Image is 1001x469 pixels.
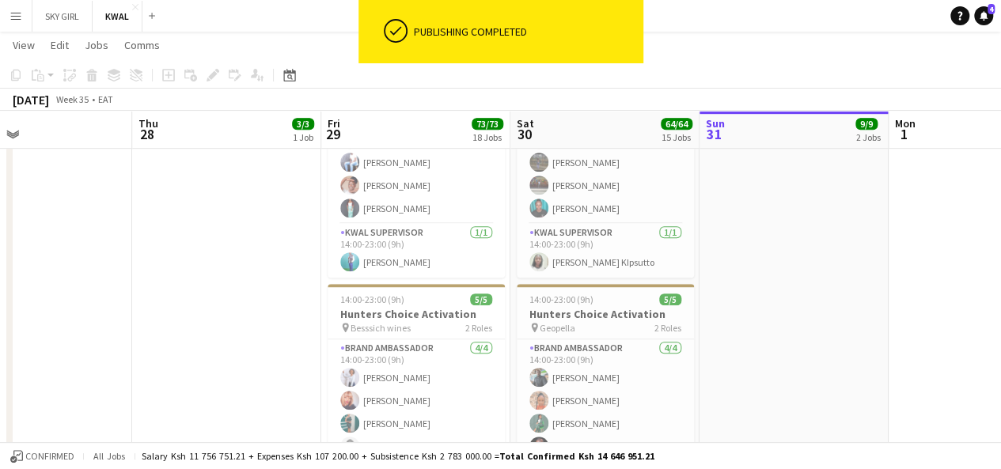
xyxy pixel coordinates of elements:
[78,35,115,55] a: Jobs
[988,4,995,14] span: 4
[51,38,69,52] span: Edit
[328,46,505,278] app-job-card: 14:00-23:00 (9h)5/5Hunters Choice Activation Base 3 lodwar2 RolesBrand Ambassador4/414:00-23:00 (...
[472,131,502,143] div: 18 Jobs
[654,322,681,334] span: 2 Roles
[662,131,692,143] div: 15 Jobs
[325,125,340,143] span: 29
[25,451,74,462] span: Confirmed
[340,293,404,305] span: 14:00-23:00 (9h)
[90,450,128,462] span: All jobs
[499,450,654,462] span: Total Confirmed Ksh 14 646 951.21
[893,125,916,143] span: 1
[659,293,681,305] span: 5/5
[529,293,593,305] span: 14:00-23:00 (9h)
[517,224,694,278] app-card-role: KWAL SUPERVISOR1/114:00-23:00 (9h)[PERSON_NAME] KIpsutto
[855,118,878,130] span: 9/9
[292,118,314,130] span: 3/3
[93,1,142,32] button: KWAL
[328,116,340,130] span: Fri
[465,322,492,334] span: 2 Roles
[6,35,41,55] a: View
[98,93,113,105] div: EAT
[13,92,49,108] div: [DATE]
[44,35,75,55] a: Edit
[328,224,505,278] app-card-role: KWAL SUPERVISOR1/114:00-23:00 (9h)[PERSON_NAME]
[514,125,534,143] span: 30
[895,116,916,130] span: Mon
[52,93,92,105] span: Week 35
[856,131,881,143] div: 2 Jobs
[517,101,694,224] app-card-role: Brand Ambassador4/414:00-23:00 (9h)[PERSON_NAME][PERSON_NAME][PERSON_NAME][PERSON_NAME]
[517,339,694,462] app-card-role: Brand Ambassador4/414:00-23:00 (9h)[PERSON_NAME][PERSON_NAME][PERSON_NAME][PERSON_NAME]
[703,125,725,143] span: 31
[142,450,654,462] div: Salary Ksh 11 756 751.21 + Expenses Ksh 107 200.00 + Subsistence Ksh 2 783 000.00 =
[517,307,694,321] h3: Hunters Choice Activation
[328,101,505,224] app-card-role: Brand Ambassador4/414:00-23:00 (9h)[PERSON_NAME][PERSON_NAME][PERSON_NAME][PERSON_NAME]
[124,38,160,52] span: Comms
[118,35,166,55] a: Comms
[293,131,313,143] div: 1 Job
[13,38,35,52] span: View
[328,339,505,462] app-card-role: Brand Ambassador4/414:00-23:00 (9h)[PERSON_NAME][PERSON_NAME][PERSON_NAME][PERSON_NAME]
[974,6,993,25] a: 4
[517,46,694,278] app-job-card: 14:00-23:00 (9h)5/5Hunters Choice Activation Bee center2 RolesBrand Ambassador4/414:00-23:00 (9h)...
[414,25,637,39] div: Publishing completed
[470,293,492,305] span: 5/5
[8,448,77,465] button: Confirmed
[351,322,411,334] span: Besssich wines
[32,1,93,32] button: SKY GIRL
[706,116,725,130] span: Sun
[328,307,505,321] h3: Hunters Choice Activation
[85,38,108,52] span: Jobs
[540,322,575,334] span: Geopella
[136,125,158,143] span: 28
[138,116,158,130] span: Thu
[517,116,534,130] span: Sat
[472,118,503,130] span: 73/73
[661,118,692,130] span: 64/64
